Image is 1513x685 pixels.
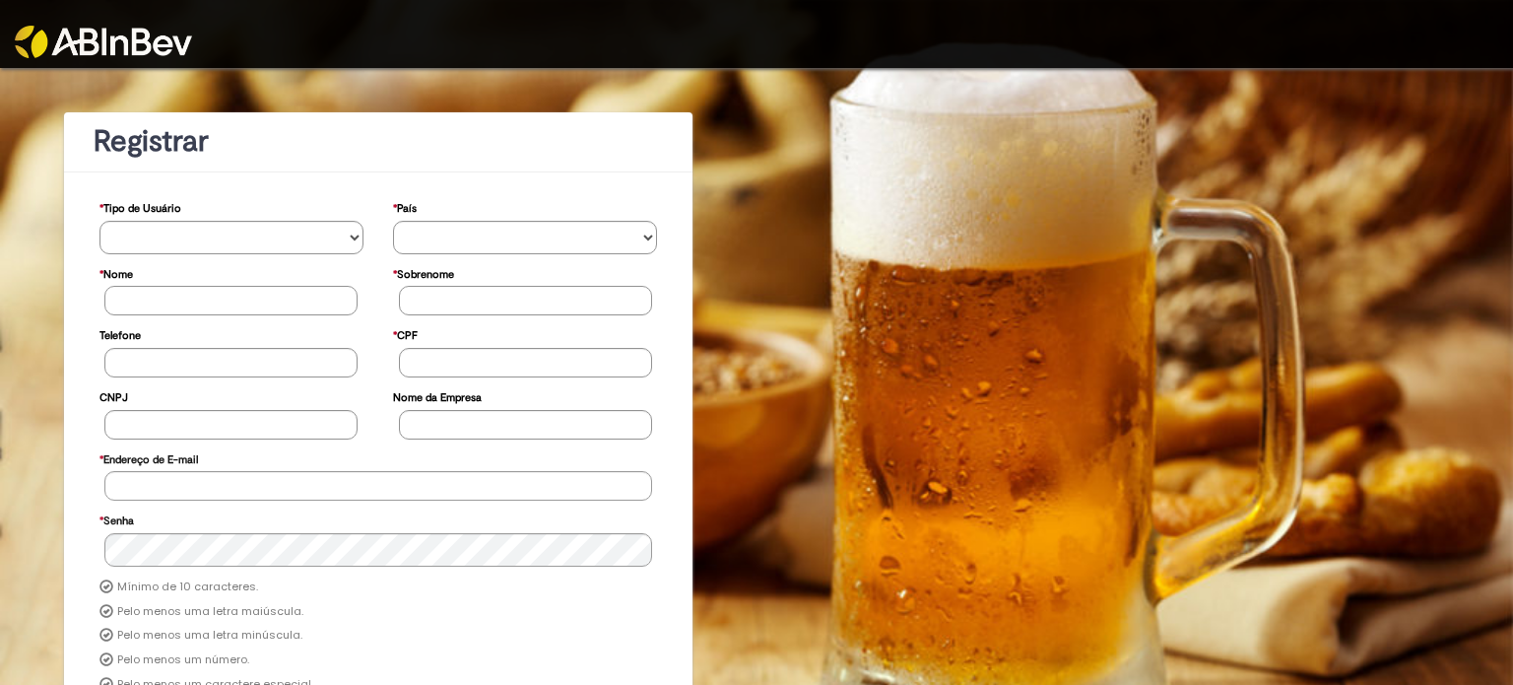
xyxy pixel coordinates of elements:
label: Tipo de Usuário [99,192,181,221]
label: Sobrenome [393,258,454,287]
label: Endereço de E-mail [99,444,198,472]
img: ABInbev-white.png [15,26,192,58]
label: Telefone [99,319,141,348]
label: Nome [99,258,133,287]
label: Nome da Empresa [393,381,482,410]
label: Senha [99,505,134,533]
label: Mínimo de 10 caracteres. [117,580,258,595]
label: Pelo menos um número. [117,652,249,668]
label: Pelo menos uma letra maiúscula. [117,604,303,620]
label: CPF [393,319,418,348]
label: Pelo menos uma letra minúscula. [117,628,302,644]
h1: Registrar [94,125,663,158]
label: País [393,192,417,221]
label: CNPJ [99,381,128,410]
